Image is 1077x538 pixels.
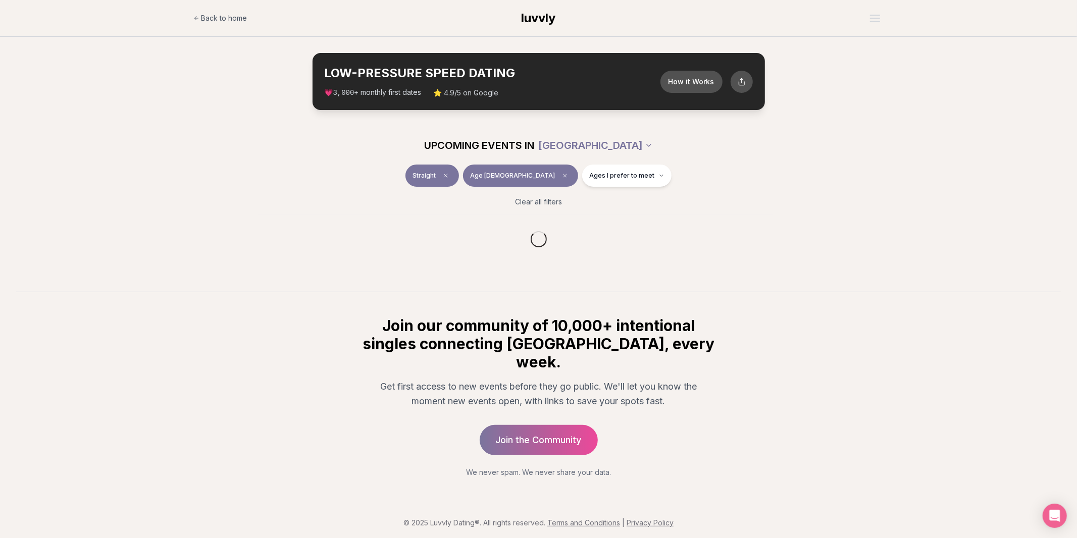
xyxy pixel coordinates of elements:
button: StraightClear event type filter [405,165,459,187]
span: 3,000 [333,89,354,97]
span: ⭐ 4.9/5 on Google [434,88,499,98]
span: Age [DEMOGRAPHIC_DATA] [470,172,555,180]
a: Join the Community [480,425,598,455]
p: We never spam. We never share your data. [361,467,716,477]
button: Age [DEMOGRAPHIC_DATA]Clear age [463,165,578,187]
span: Straight [413,172,436,180]
button: Ages I prefer to meet [582,165,672,187]
button: How it Works [660,71,723,93]
span: Ages I prefer to meet [589,172,654,180]
span: UPCOMING EVENTS IN [424,138,534,152]
span: luvvly [522,11,556,25]
span: Back to home [201,13,247,23]
a: Terms and Conditions [547,518,620,527]
a: Privacy Policy [627,518,674,527]
button: [GEOGRAPHIC_DATA] [538,134,653,156]
a: Back to home [193,8,247,28]
span: 💗 + monthly first dates [325,87,422,98]
span: Clear event type filter [440,170,452,182]
p: Get first access to new events before they go public. We'll let you know the moment new events op... [369,379,708,409]
h2: LOW-PRESSURE SPEED DATING [325,65,660,81]
h2: Join our community of 10,000+ intentional singles connecting [GEOGRAPHIC_DATA], every week. [361,316,716,371]
span: | [622,518,625,527]
a: luvvly [522,10,556,26]
div: Open Intercom Messenger [1043,504,1067,528]
p: © 2025 Luvvly Dating®. All rights reserved. [8,518,1069,528]
span: Clear age [559,170,571,182]
button: Clear all filters [509,191,568,213]
button: Open menu [866,11,884,26]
